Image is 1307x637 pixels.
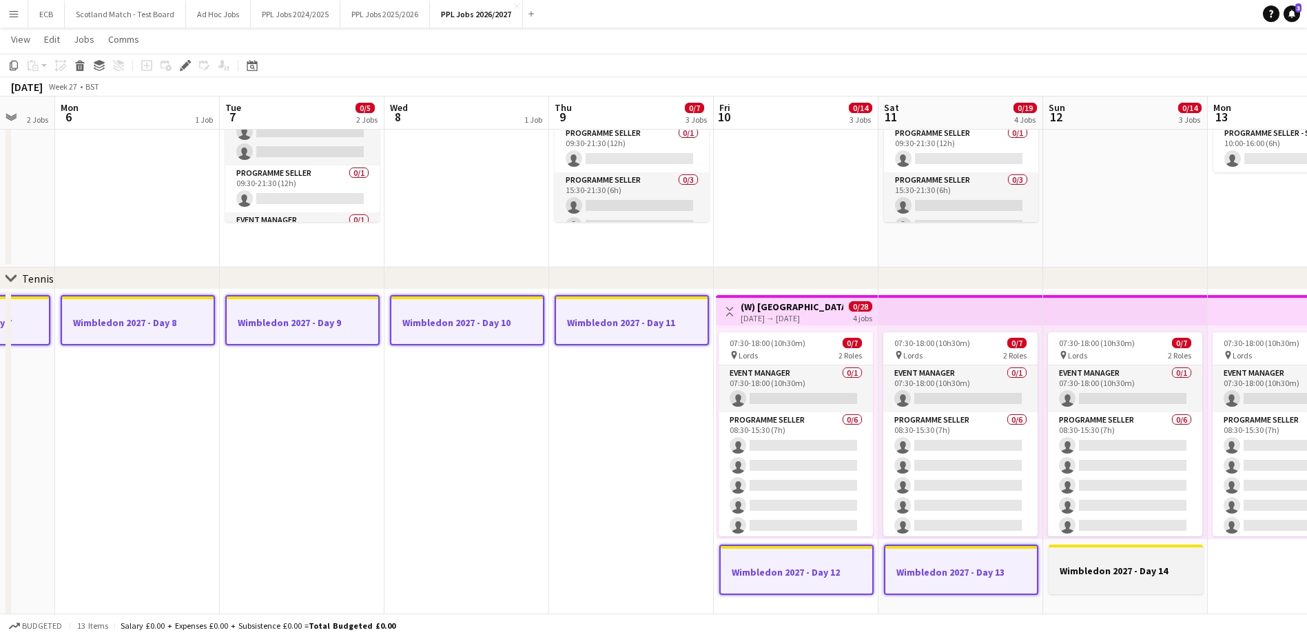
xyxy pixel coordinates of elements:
h3: (W) [GEOGRAPHIC_DATA] v India Test - Lords - 11am [741,301,843,313]
a: View [6,30,36,48]
button: Ad Hoc Jobs [186,1,251,28]
div: 2 Jobs [27,114,48,125]
app-job-card: 07:30-18:00 (10h30m)0/7 Lords2 RolesEvent Manager0/107:30-18:00 (10h30m) Programme Seller0/608:30... [719,332,873,536]
span: 3 [1295,3,1301,12]
span: 07:30-18:00 (10h30m) [894,338,970,348]
app-job-card: 07:30-18:00 (10h30m)0/7 Lords2 RolesEvent Manager0/107:30-18:00 (10h30m) Programme Seller0/608:30... [1048,332,1202,536]
span: 0/19 [1013,103,1037,113]
div: 2 Jobs [356,114,378,125]
span: Budgeted [22,621,62,631]
div: 4 Jobs [1014,114,1036,125]
app-card-role: Event Manager0/107:30-18:00 (10h30m) [1048,365,1202,412]
div: 4 jobs [853,312,872,323]
span: Thu [555,101,572,114]
span: 7 [223,109,241,125]
span: 9 [553,109,572,125]
span: Mon [1213,101,1231,114]
h3: Wimbledon 2027 - Day 12 [721,566,872,578]
span: 13 items [76,620,109,631]
span: 2 Roles [838,350,862,361]
app-card-role: Programme Seller0/608:30-15:30 (7h) [1048,412,1202,559]
h3: Wimbledon 2027 - Day 14 [1049,565,1203,577]
span: Fri [719,101,730,114]
app-job-card: Wimbledon 2027 - Day 10 [390,295,544,345]
app-job-card: Wimbledon 2027 - Day 9 [225,295,380,345]
span: 6 [59,109,79,125]
span: 0/14 [849,103,872,113]
span: 07:30-18:00 (10h30m) [730,338,805,348]
div: Tennis [22,272,54,285]
div: 3 Jobs [686,114,707,125]
span: 11 [882,109,899,125]
app-job-card: Wimbledon 2027 - Day 11 [555,295,709,345]
span: 2 Roles [1003,350,1027,361]
button: Scotland Match - Test Board [65,1,186,28]
span: 0/7 [843,338,862,348]
button: ECB [28,1,65,28]
h3: Wimbledon 2027 - Day 9 [227,316,378,329]
a: Jobs [68,30,100,48]
span: Wed [390,101,408,114]
span: Jobs [74,33,94,45]
span: 0/28 [849,301,872,312]
button: Budgeted [7,618,64,634]
span: 10 [717,109,730,125]
app-card-role: Event Manager0/107:30-18:00 (10h30m) [883,365,1038,412]
app-job-card: Wimbledon 2027 - Day 14 [1049,545,1203,594]
div: 07:30-18:00 (10h30m)0/7 Lords2 RolesEvent Manager0/107:30-18:00 (10h30m) Programme Seller0/608:30... [883,332,1038,536]
div: [DATE] [11,80,43,94]
span: Mon [61,101,79,114]
a: Comms [103,30,145,48]
a: Edit [39,30,65,48]
h3: Wimbledon 2027 - Day 10 [391,316,543,329]
div: BST [85,81,99,92]
div: 1 Job [195,114,213,125]
span: Lords [903,350,923,361]
span: Lords [1068,350,1087,361]
span: Edit [44,33,60,45]
button: PPL Jobs 2024/2025 [251,1,340,28]
button: PPL Jobs 2026/2027 [430,1,523,28]
span: 0/14 [1178,103,1202,113]
div: 3 Jobs [850,114,872,125]
a: 3 [1284,6,1300,22]
div: [DATE] → [DATE] [741,313,843,323]
app-job-card: Wimbledon 2027 - Day 13 [884,545,1038,595]
span: Comms [108,33,139,45]
div: 3 Jobs [1179,114,1201,125]
div: 1 Job [524,114,542,125]
app-card-role: Event Manager0/1 [225,212,380,259]
span: Sat [884,101,899,114]
span: 8 [388,109,408,125]
button: PPL Jobs 2025/2026 [340,1,430,28]
span: 0/7 [685,103,704,113]
span: 0/7 [1007,338,1027,348]
app-card-role: Programme Seller0/109:30-21:30 (12h) [884,125,1038,172]
span: Lords [739,350,758,361]
app-card-role: Event Manager0/107:30-18:00 (10h30m) [719,365,873,412]
span: 13 [1211,109,1231,125]
h3: Wimbledon 2027 - Day 13 [885,566,1037,578]
span: 0/5 [356,103,375,113]
span: Total Budgeted £0.00 [309,620,395,631]
app-job-card: Wimbledon 2027 - Day 8 [61,295,215,345]
app-card-role: Programme Seller0/109:30-21:30 (12h) [225,165,380,212]
span: 07:30-18:00 (10h30m) [1224,338,1299,348]
app-card-role: Programme Seller0/608:30-15:30 (7h) [883,412,1038,559]
span: Sun [1049,101,1065,114]
app-job-card: Wimbledon 2027 - Day 12 [719,545,874,595]
span: 0/7 [1172,338,1191,348]
h3: Wimbledon 2027 - Day 8 [62,316,214,329]
span: 12 [1047,109,1065,125]
app-card-role: Programme Seller0/315:30-21:30 (6h) [884,172,1038,259]
span: Week 27 [45,81,80,92]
